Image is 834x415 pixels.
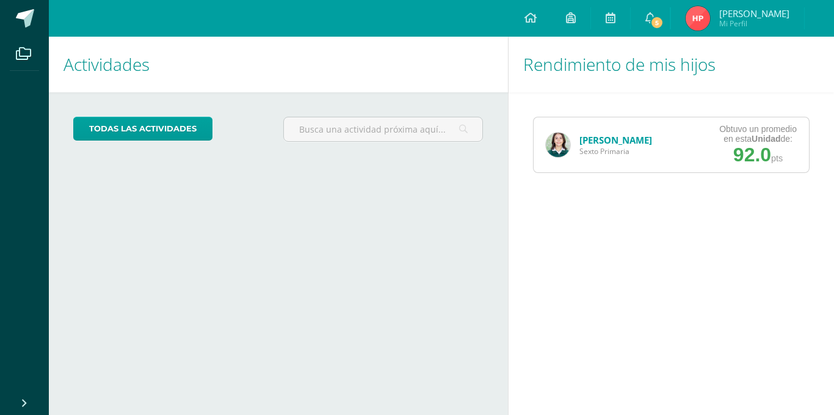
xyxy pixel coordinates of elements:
span: 5 [650,16,664,29]
strong: Unidad [752,134,780,144]
span: pts [771,153,783,163]
span: Mi Perfil [719,18,789,29]
span: 92.0 [733,144,771,166]
span: Sexto Primaria [579,146,652,156]
h1: Rendimiento de mis hijos [523,37,820,92]
a: [PERSON_NAME] [579,134,652,146]
input: Busca una actividad próxima aquí... [284,117,483,141]
span: [PERSON_NAME] [719,7,789,20]
a: todas las Actividades [73,117,212,141]
div: Obtuvo un promedio en esta de: [719,124,797,144]
img: a697319b084dfd62632075d0f119f758.png [686,6,710,31]
h1: Actividades [63,37,493,92]
img: 973ab6a56c3f7692648d6d471d3fb919.png [546,133,570,157]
